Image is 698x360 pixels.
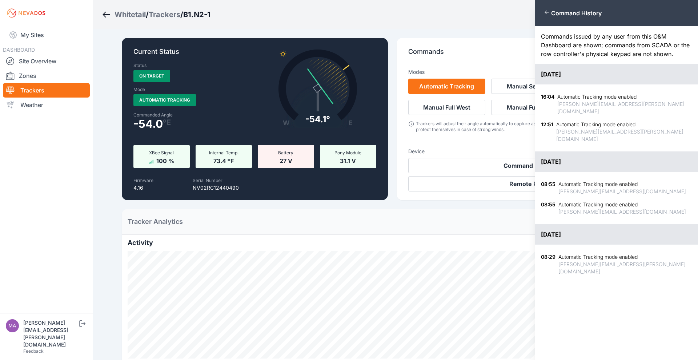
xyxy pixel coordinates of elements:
div: 12:51 [541,121,553,143]
div: Commands issued by any user from this O&M Dashboard are shown; commands from SCADA or the row con... [535,26,698,64]
div: Automatic Tracking mode enabled [558,253,692,261]
div: Automatic Tracking mode enabled [558,181,686,188]
div: Automatic Tracking mode enabled [557,93,692,100]
div: [PERSON_NAME][EMAIL_ADDRESS][DOMAIN_NAME] [558,208,686,215]
span: Command History [551,9,602,17]
div: [DATE] [535,151,698,172]
div: [PERSON_NAME][EMAIL_ADDRESS][DOMAIN_NAME] [558,188,686,195]
div: 08:55 [541,201,555,215]
div: 08:29 [541,253,555,275]
div: Automatic Tracking mode enabled [556,121,692,128]
div: 16:04 [541,93,554,115]
div: [PERSON_NAME][EMAIL_ADDRESS][PERSON_NAME][DOMAIN_NAME] [557,100,692,115]
div: [PERSON_NAME][EMAIL_ADDRESS][PERSON_NAME][DOMAIN_NAME] [556,128,692,143]
div: [DATE] [535,64,698,84]
div: Automatic Tracking mode enabled [558,201,686,208]
div: [DATE] [535,224,698,245]
div: [PERSON_NAME][EMAIL_ADDRESS][PERSON_NAME][DOMAIN_NAME] [558,261,692,275]
div: 08:55 [541,181,555,195]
